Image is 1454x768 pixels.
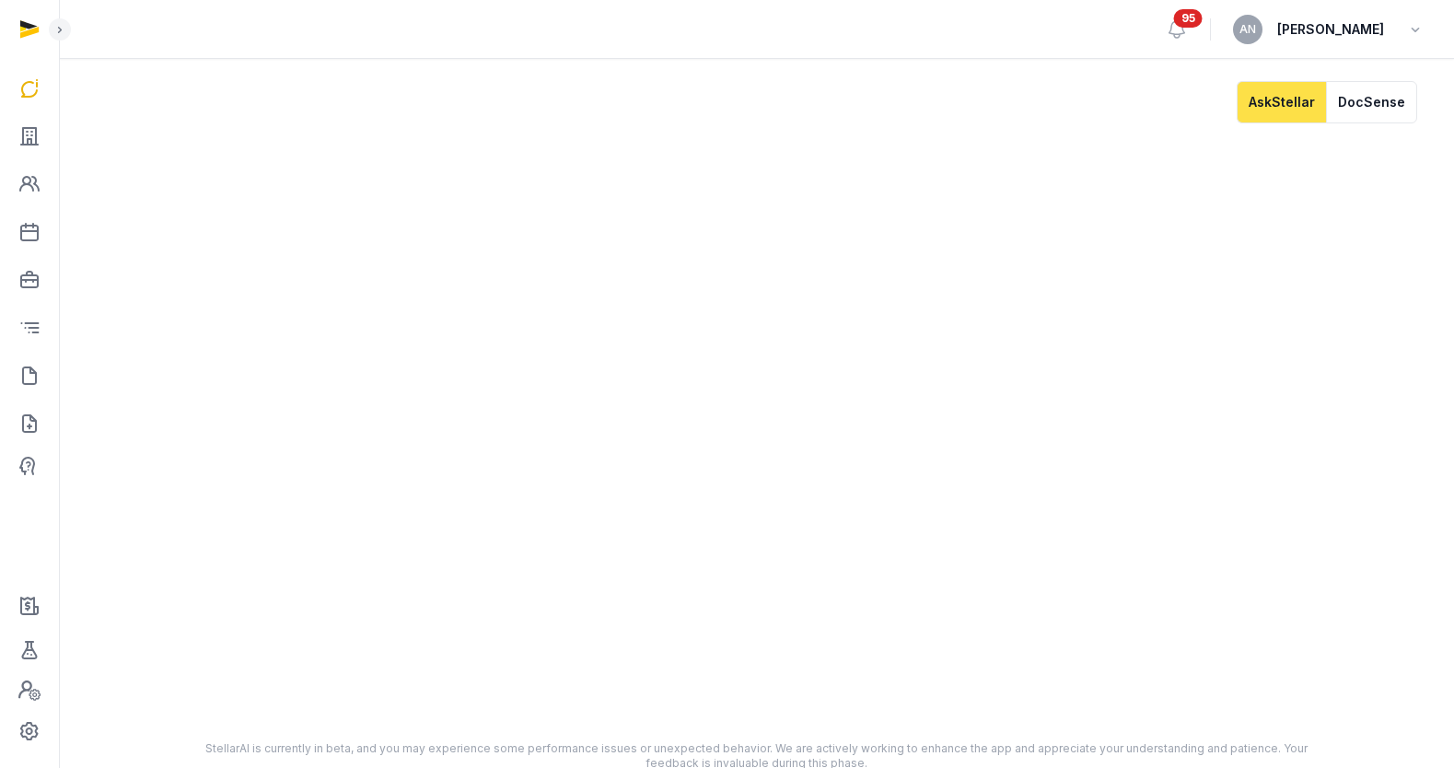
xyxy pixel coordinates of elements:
[1277,18,1384,41] span: [PERSON_NAME]
[1237,81,1326,123] button: AskStellar
[1233,15,1262,44] button: AN
[1326,81,1417,123] button: DocSense
[1239,24,1256,35] span: AN
[1174,9,1203,28] span: 95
